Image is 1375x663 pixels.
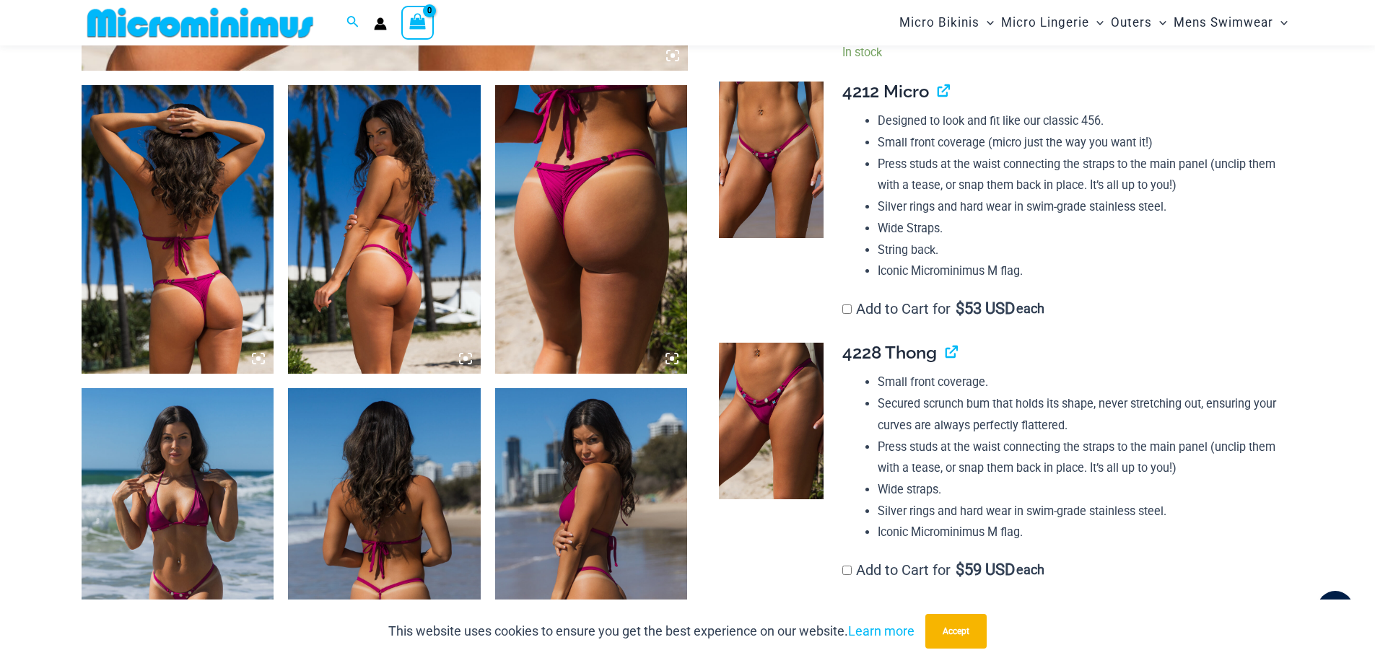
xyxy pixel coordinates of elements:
li: Iconic Microminimus M flag. [878,260,1282,282]
span: $ [956,299,964,317]
img: Tight Rope Pink 4228 Thong [719,343,824,500]
li: Press studs at the waist connecting the straps to the main panel (unclip them with a tease, or sn... [878,436,1282,479]
span: 4228 Thong [842,342,937,363]
p: In stock [842,45,1282,60]
p: This website uses cookies to ensure you get the best experience on our website. [388,620,915,642]
li: String back. [878,240,1282,261]
span: Menu Toggle [1089,4,1104,41]
a: Search icon link [346,14,359,32]
label: Add to Cart for [842,561,1044,579]
li: Wide straps. [878,479,1282,501]
span: 4212 Micro [842,81,929,102]
a: Micro BikinisMenu ToggleMenu Toggle [896,4,998,41]
span: Menu Toggle [979,4,994,41]
span: Menu Toggle [1273,4,1288,41]
span: Menu Toggle [1152,4,1166,41]
img: MM SHOP LOGO FLAT [82,6,319,39]
a: Micro LingerieMenu ToggleMenu Toggle [998,4,1107,41]
span: $ [956,561,964,579]
button: Accept [925,614,987,649]
li: Secured scrunch bum that holds its shape, never stretching out, ensuring your curves are always p... [878,393,1282,436]
a: Learn more [848,623,915,638]
span: Micro Lingerie [1001,4,1089,41]
input: Add to Cart for$53 USD each [842,304,852,314]
li: Small front coverage. [878,372,1282,393]
span: each [1016,302,1044,316]
li: Silver rings and hard wear in swim-grade stainless steel. [878,196,1282,218]
img: Tight Rope Pink 319 4212 Micro [719,82,824,239]
a: OutersMenu ToggleMenu Toggle [1107,4,1170,41]
li: Silver rings and hard wear in swim-grade stainless steel. [878,501,1282,522]
span: 59 USD [956,563,1015,577]
img: Tight Rope Pink 319 Top 4228 Thong [82,85,274,374]
a: View Shopping Cart, empty [401,6,435,39]
label: Add to Cart for [842,300,1044,317]
img: Tight Rope Pink 319 Top 4228 Thong [288,85,481,374]
li: Press studs at the waist connecting the straps to the main panel (unclip them with a tease, or sn... [878,154,1282,196]
span: Micro Bikinis [899,4,979,41]
span: Mens Swimwear [1174,4,1273,41]
span: each [1016,563,1044,577]
span: 53 USD [956,302,1015,316]
li: Wide Straps. [878,218,1282,240]
li: Small front coverage (micro just the way you want it!) [878,132,1282,154]
li: Iconic Microminimus M flag. [878,522,1282,543]
nav: Site Navigation [894,2,1294,43]
li: Designed to look and fit like our classic 456. [878,110,1282,132]
input: Add to Cart for$59 USD each [842,566,852,575]
a: Mens SwimwearMenu ToggleMenu Toggle [1170,4,1291,41]
a: Account icon link [374,17,387,30]
span: Outers [1111,4,1152,41]
img: Tight Rope Pink 4228 Thong [495,85,688,374]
